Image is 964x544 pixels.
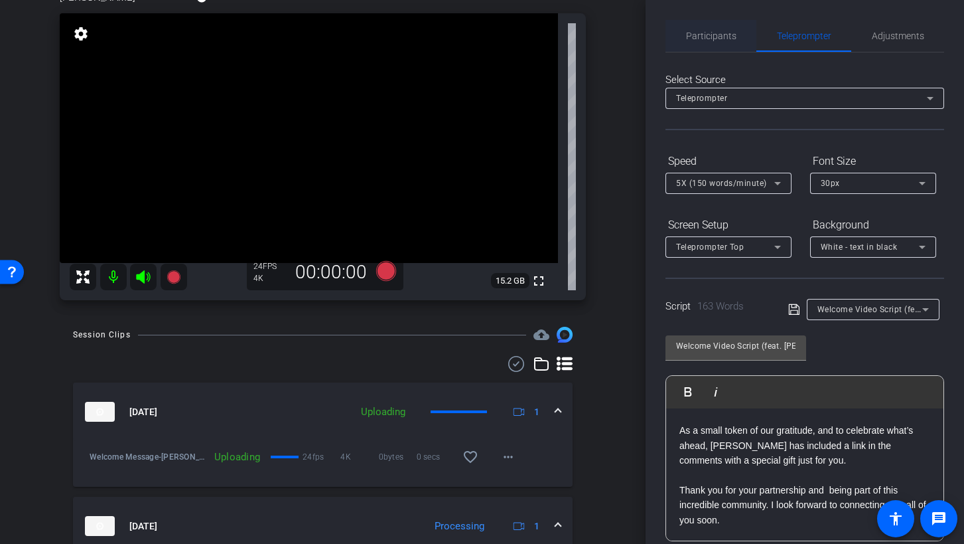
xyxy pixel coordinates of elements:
span: [DATE] [129,405,157,419]
img: thumb-nail [85,516,115,536]
div: Speed [665,150,792,173]
div: Script [665,299,770,314]
span: 1 [534,519,539,533]
span: 163 Words [697,300,744,312]
div: 4K [253,273,287,284]
div: Screen Setup [665,214,792,236]
span: 15.2 GB [491,273,529,289]
p: As a small token of our gratitude, and to celebrate what’s ahead, [PERSON_NAME] has included a li... [679,423,930,468]
span: Teleprompter [676,94,727,103]
span: 4K [340,450,378,464]
img: thumb-nail [85,402,115,422]
span: Teleprompter [777,31,831,41]
mat-icon: favorite_border [462,449,478,465]
div: Processing [428,519,491,534]
mat-icon: fullscreen [531,273,547,289]
div: Font Size [810,150,936,173]
div: thumb-nail[DATE]Uploading1 [73,441,573,487]
div: Uploading [208,450,267,464]
mat-icon: cloud_upload [533,327,549,343]
span: 30px [821,179,840,188]
span: 1 [534,405,539,419]
span: [DATE] [129,519,157,533]
mat-icon: settings [72,26,90,42]
span: 5X (150 words/minute) [676,179,767,188]
span: Destinations for your clips [533,327,549,343]
span: 0bytes [379,450,417,464]
span: White - text in black [821,242,898,252]
span: Welcome Message-[PERSON_NAME]-Take 1-2025-08-12-10-16-01-579-0 [90,450,208,464]
img: Session clips [557,327,573,343]
div: 00:00:00 [287,261,376,284]
input: Title [676,338,795,354]
span: FPS [263,262,277,271]
div: Session Clips [73,328,131,341]
span: Adjustments [872,31,924,41]
mat-icon: message [931,511,947,527]
div: 24 [253,261,287,272]
div: Uploading [354,405,412,420]
div: Background [810,214,936,236]
mat-icon: more_horiz [500,449,516,465]
mat-expansion-panel-header: thumb-nail[DATE]Uploading1 [73,383,573,441]
span: 0 secs [417,450,454,464]
span: Teleprompter Top [676,242,744,252]
span: Participants [686,31,736,41]
span: 24fps [303,450,340,464]
div: Select Source [665,72,944,88]
mat-icon: accessibility [888,511,904,527]
p: Thank you for your partnership and being part of this incredible community. I look forward to con... [679,483,930,527]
